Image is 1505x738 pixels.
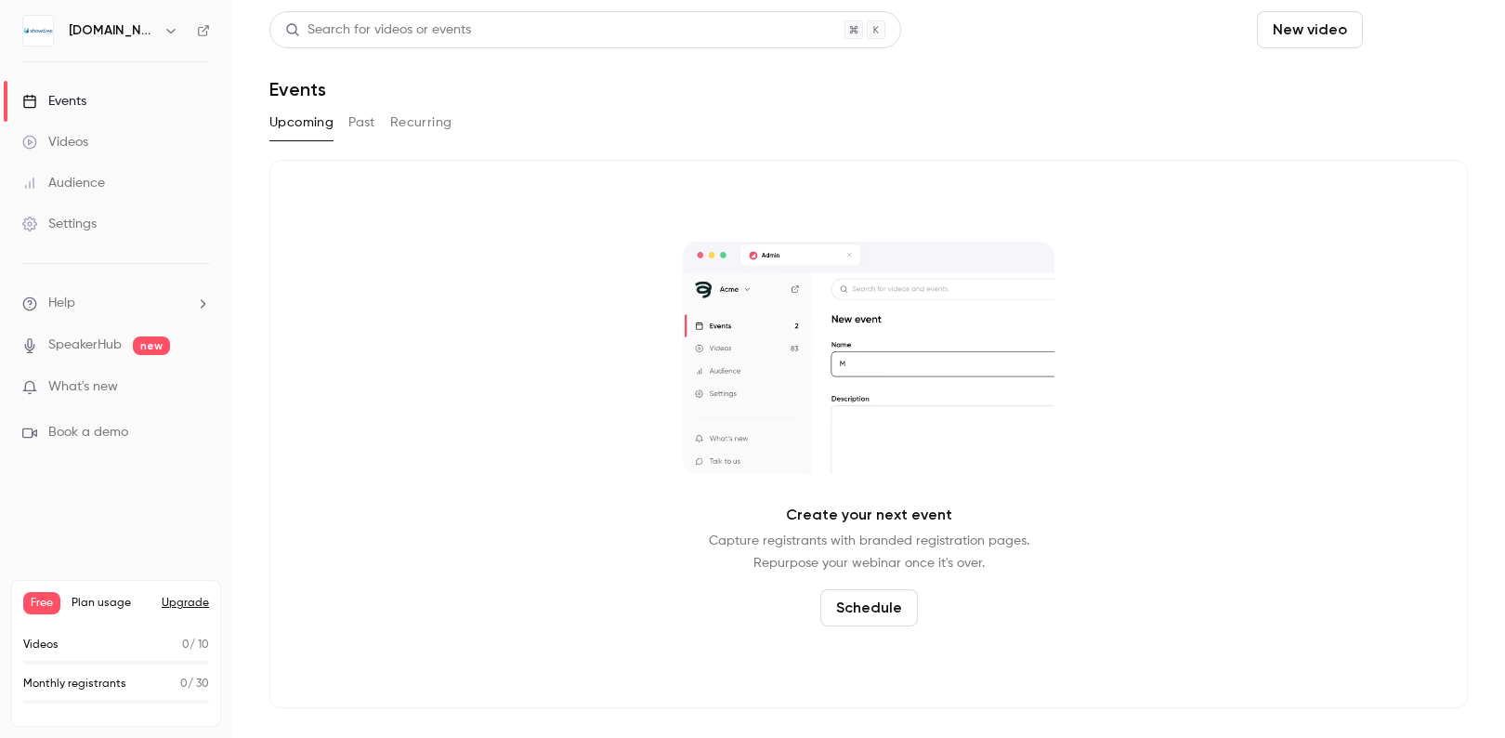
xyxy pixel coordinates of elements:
span: new [133,336,170,355]
span: 0 [180,679,188,690]
span: Book a demo [48,423,128,442]
div: Videos [22,133,88,152]
button: Recurring [390,108,452,138]
button: Upcoming [269,108,334,138]
p: Capture registrants with branded registration pages. Repurpose your webinar once it's over. [709,530,1029,574]
span: Plan usage [72,596,150,611]
button: Past [348,108,375,138]
button: Schedule [820,589,918,626]
span: What's new [48,377,118,397]
p: Videos [23,637,59,653]
p: / 10 [182,637,209,653]
div: Events [22,92,86,111]
button: Schedule [1370,11,1468,48]
span: Free [23,592,60,614]
span: 0 [182,639,190,651]
span: Help [48,294,75,313]
a: SpeakerHub [48,336,122,355]
p: Create your next event [786,504,952,526]
h1: Events [269,78,326,100]
img: Showd.me [23,16,53,46]
button: New video [1257,11,1363,48]
h6: [DOMAIN_NAME] [69,21,156,40]
div: Audience [22,174,105,192]
div: Settings [22,215,97,233]
p: / 30 [180,676,209,692]
button: Upgrade [162,596,209,611]
p: Monthly registrants [23,676,126,692]
li: help-dropdown-opener [22,294,210,313]
div: Search for videos or events [285,20,471,40]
